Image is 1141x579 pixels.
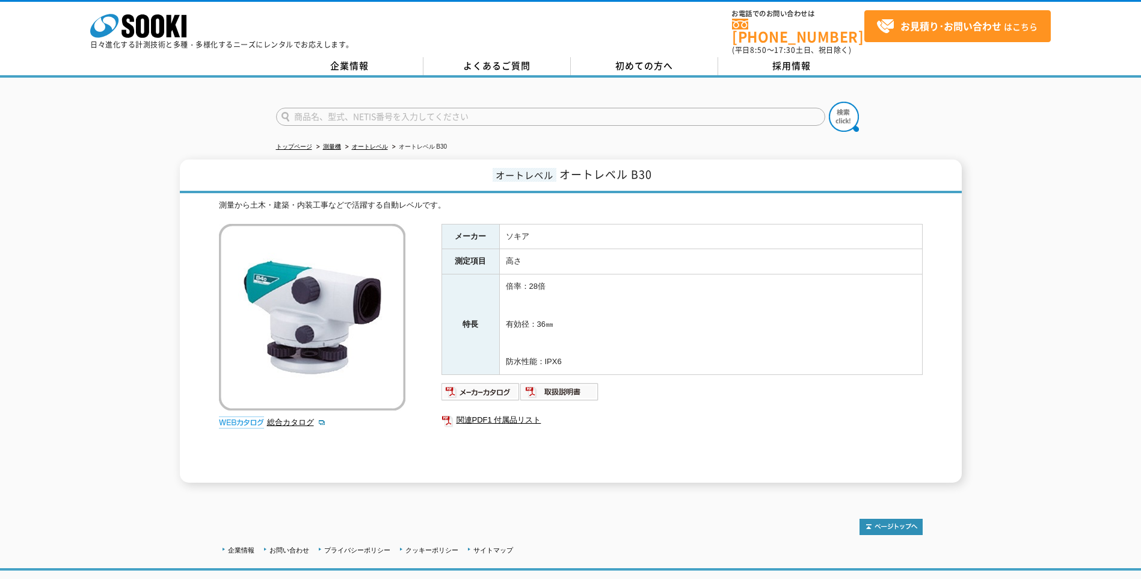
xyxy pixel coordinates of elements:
a: よくあるご質問 [423,57,571,75]
img: webカタログ [219,416,264,429]
strong: お見積り･お問い合わせ [900,19,1001,33]
a: 企業情報 [276,57,423,75]
a: メーカーカタログ [441,390,520,399]
span: はこちら [876,17,1038,36]
a: 関連PDF1 付属品リスト [441,412,923,428]
img: トップページへ [860,519,923,535]
span: お電話でのお問い合わせは [732,10,864,17]
div: 測量から土木・建築・内装工事などで活躍する自動レベルです。 [219,199,923,212]
input: 商品名、型式、NETIS番号を入力してください [276,108,825,126]
a: 採用情報 [718,57,866,75]
a: [PHONE_NUMBER] [732,19,864,43]
span: 初めての方へ [615,59,673,72]
img: 取扱説明書 [520,382,599,401]
a: 初めての方へ [571,57,718,75]
th: メーカー [441,224,499,249]
th: 測定項目 [441,249,499,274]
a: 測量機 [323,143,341,150]
a: オートレベル [352,143,388,150]
a: お見積り･お問い合わせはこちら [864,10,1051,42]
li: オートレベル B30 [390,141,447,153]
a: トップページ [276,143,312,150]
th: 特長 [441,274,499,375]
span: 8:50 [750,45,767,55]
span: オートレベル [493,168,556,182]
td: ソキア [499,224,922,249]
td: 高さ [499,249,922,274]
a: お問い合わせ [269,546,309,554]
a: 企業情報 [228,546,254,554]
a: サイトマップ [473,546,513,554]
a: 取扱説明書 [520,390,599,399]
img: メーカーカタログ [441,382,520,401]
a: クッキーポリシー [405,546,458,554]
span: オートレベル B30 [559,166,652,182]
a: 総合カタログ [267,418,326,427]
span: (平日 ～ 土日、祝日除く) [732,45,851,55]
p: 日々進化する計測技術と多種・多様化するニーズにレンタルでお応えします。 [90,41,354,48]
img: オートレベル B30 [219,224,405,410]
a: プライバシーポリシー [324,546,390,554]
span: 17:30 [774,45,796,55]
td: 倍率：28倍 有効径：36㎜ 防水性能：IPX6 [499,274,922,375]
img: btn_search.png [829,102,859,132]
